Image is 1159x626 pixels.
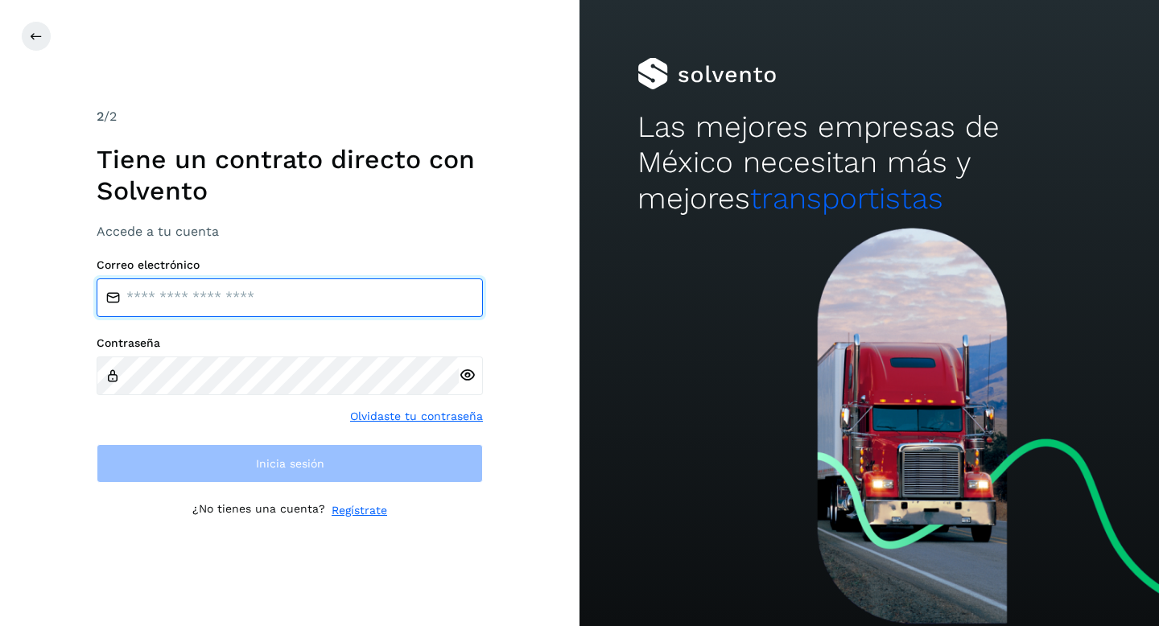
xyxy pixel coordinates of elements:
h1: Tiene un contrato directo con Solvento [97,144,483,206]
span: Inicia sesión [256,458,324,469]
a: Regístrate [332,502,387,519]
a: Olvidaste tu contraseña [350,408,483,425]
h3: Accede a tu cuenta [97,224,483,239]
label: Correo electrónico [97,258,483,272]
label: Contraseña [97,336,483,350]
div: /2 [97,107,483,126]
p: ¿No tienes una cuenta? [192,502,325,519]
button: Inicia sesión [97,444,483,483]
span: 2 [97,109,104,124]
h2: Las mejores empresas de México necesitan más y mejores [637,109,1101,216]
span: transportistas [750,181,943,216]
